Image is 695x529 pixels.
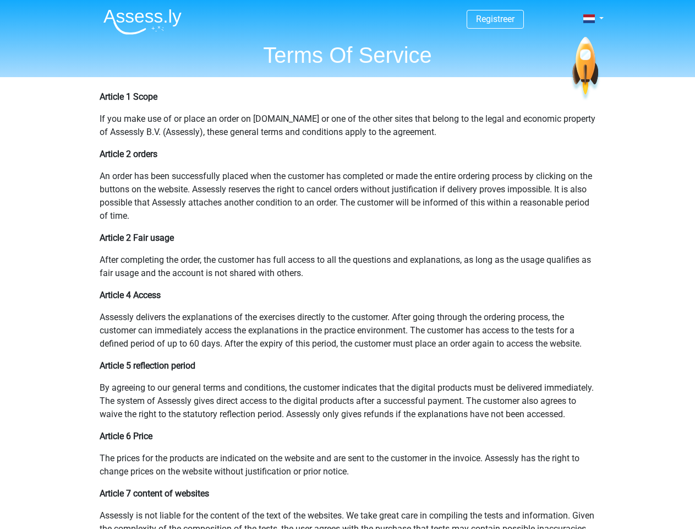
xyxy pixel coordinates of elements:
b: Article 2 Fair usage [100,233,174,243]
b: Article 1 Scope [100,91,157,102]
p: The prices for the products are indicated on the website and are sent to the customer in the invo... [100,452,596,478]
p: An order has been successfully placed when the customer has completed or made the entire ordering... [100,170,596,223]
b: Article 2 orders [100,149,157,159]
img: Assessly [103,9,182,35]
a: Registreer [476,14,515,24]
b: Article 6 Price [100,431,152,441]
b: Article 7 content of websites [100,488,209,499]
p: Assessly delivers the explanations of the exercises directly to the customer. After going through... [100,311,596,350]
p: By agreeing to our general terms and conditions, the customer indicates that the digital products... [100,381,596,421]
h1: Terms Of Service [95,42,601,68]
p: After completing the order, the customer has full access to all the questions and explanations, a... [100,253,596,280]
b: Article 5 reflection period [100,360,195,371]
p: If you make use of or place an order on [DOMAIN_NAME] or one of the other sites that belong to th... [100,112,596,139]
img: spaceship.7d73109d6933.svg [570,37,600,101]
b: Article 4 Access [100,290,161,300]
